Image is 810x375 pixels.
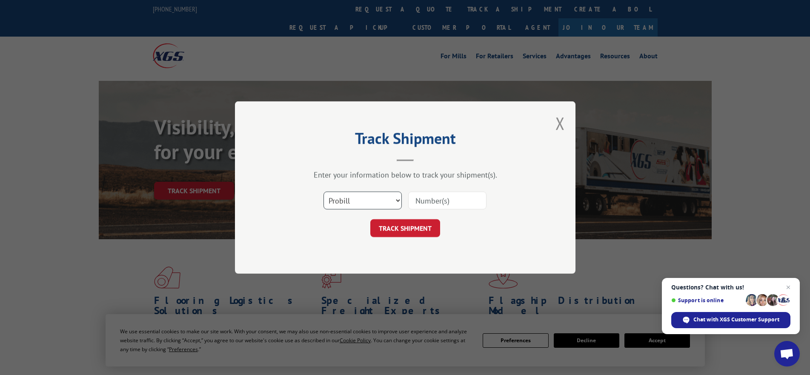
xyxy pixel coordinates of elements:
button: Close modal [555,112,565,135]
h2: Track Shipment [278,132,533,149]
button: TRACK SHIPMENT [370,219,440,237]
span: Chat with XGS Customer Support [693,316,779,323]
span: Questions? Chat with us! [671,284,790,291]
input: Number(s) [408,192,487,209]
div: Open chat [774,341,800,366]
span: Close chat [783,282,793,292]
div: Chat with XGS Customer Support [671,312,790,328]
span: Support is online [671,297,743,303]
div: Enter your information below to track your shipment(s). [278,170,533,180]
